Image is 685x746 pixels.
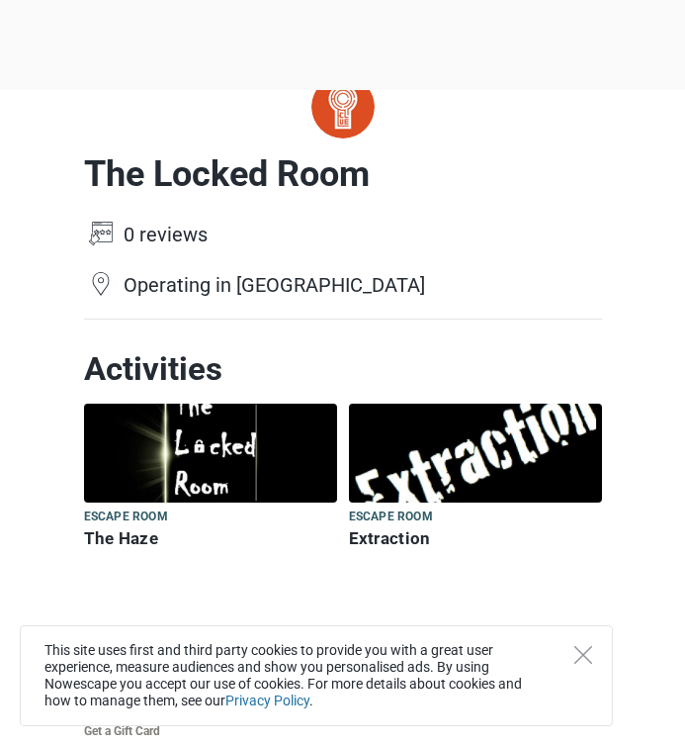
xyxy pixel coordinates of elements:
[574,646,592,664] button: Close
[349,507,433,528] span: Escape room
[84,349,602,389] h2: Activities
[84,724,602,739] a: Get a Gift Card
[84,528,337,549] h6: The Haze
[20,625,613,726] div: This site uses first and third party cookies to provide you with a great user experience, measure...
[84,404,337,554] a: The Haze Escape room The Haze
[84,507,168,528] span: Escape room
[84,153,602,196] h1: The Locked Room
[349,404,602,554] a: Extraction Escape room Extraction
[225,693,309,708] a: Privacy Policy
[124,271,425,309] td: Operating in [GEOGRAPHIC_DATA]
[349,528,602,549] h6: Extraction
[349,404,602,503] img: Extraction
[124,221,425,271] td: 0 reviews
[84,404,337,503] img: The Haze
